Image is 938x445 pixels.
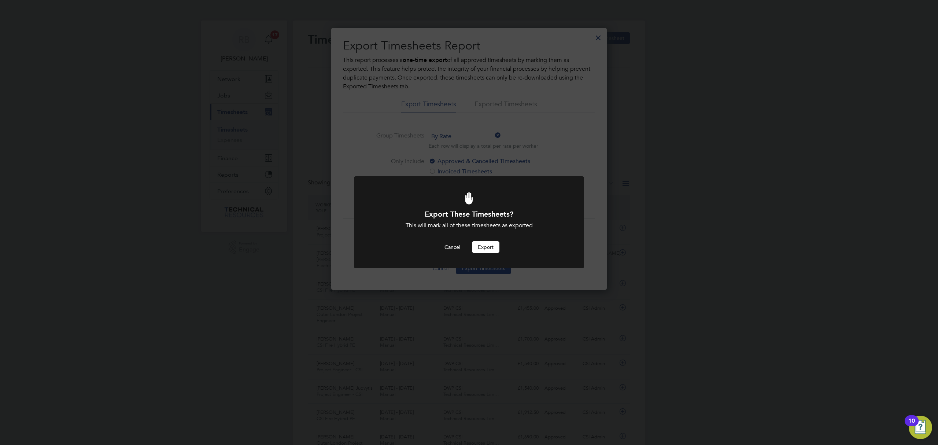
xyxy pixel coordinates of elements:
[908,421,915,430] div: 10
[374,209,564,219] h1: Export These Timesheets?
[472,241,499,253] button: Export
[909,416,932,439] button: Open Resource Center, 10 new notifications
[374,222,564,229] div: This will mark all of these timesheets as exported
[439,241,466,253] button: Cancel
